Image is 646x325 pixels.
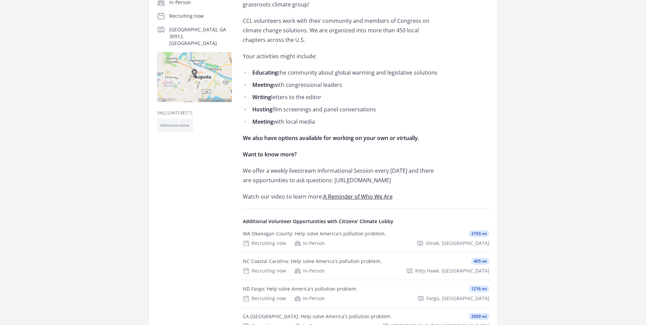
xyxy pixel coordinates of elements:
li: letters to the editor [243,92,442,102]
a: WA Okanogan County: Help solve America's pollution problem. 2193 mi Recruiting now In-Person Omak... [240,225,492,252]
div: NC Coastal Carolina: Help solve America's pollution problem. [243,258,382,265]
strong: Educating [252,69,278,76]
div: In-Person [294,240,325,247]
p: Your activities might include: [243,51,442,61]
li: the community about global warming and legislative solutions [243,68,442,77]
span: 405 mi [471,258,489,265]
span: Kitty Hawk, [GEOGRAPHIC_DATA] [415,267,489,274]
p: Recruiting now [169,13,232,19]
span: 2059 mi [469,313,489,320]
p: [GEOGRAPHIC_DATA], GA 30912, [GEOGRAPHIC_DATA] [169,26,232,47]
div: In-Person [294,295,325,302]
div: CA [GEOGRAPHIC_DATA]: Help solve America's pollution problem. [243,313,392,320]
div: WA Okanogan County: Help solve America's pollution problem. [243,230,386,237]
span: 1216 mi [469,285,489,292]
div: Recruiting now [243,240,286,247]
strong: Writing [252,93,271,101]
a: ND Fargo: Help solve America's pollution problem. 1216 mi Recruiting now In-Person Fargo, [GEOGRA... [240,280,492,307]
p: We offer a weekly livestream Informational Session every [DATE] and there are opportunities to as... [243,166,442,185]
a: A Reminder of Who We Are [323,193,393,200]
li: Administrative [157,119,193,132]
strong: Meeting [252,118,273,125]
h4: Additional Volunteer Opportunities with Citizens' Climate Lobby [243,218,489,225]
span: Fargo, [GEOGRAPHIC_DATA] [426,295,489,302]
div: In-Person [294,267,325,274]
div: Recruiting now [243,295,286,302]
a: NC Coastal Carolina: Help solve America's pollution problem. 405 mi Recruiting now In-Person Kitt... [240,252,492,280]
h3: Skills/Interests [157,110,232,116]
strong: We also have options available for working on your own or virtually. [243,134,419,142]
span: Omak, [GEOGRAPHIC_DATA] [426,240,489,247]
img: Map [157,52,232,102]
strong: Want to know more? [243,151,297,158]
p: Watch our video to learn more: [243,192,442,201]
li: with congressional leaders [243,80,442,90]
strong: Meeting [252,81,273,89]
div: Recruiting now [243,267,286,274]
strong: Hosting [252,106,272,113]
span: 2193 mi [469,230,489,237]
p: CCL volunteers work with their community and members of Congress on climate change solutions. We ... [243,16,442,45]
li: with local media [243,117,442,126]
li: film screenings and panel conversations [243,105,442,114]
div: ND Fargo: Help solve America's pollution problem. [243,285,358,292]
